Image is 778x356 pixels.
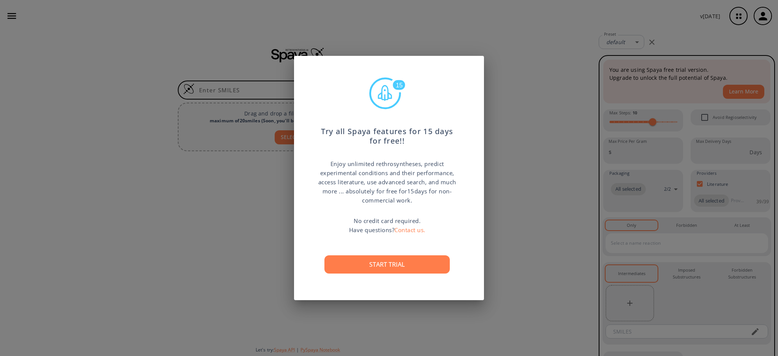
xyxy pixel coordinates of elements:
p: No credit card required. Have questions? [349,216,425,234]
p: Enjoy unlimited rethrosyntheses, predict experimental conditions and their performance, access li... [317,159,457,205]
a: Contact us. [394,226,425,234]
button: Start trial [324,255,450,274]
p: Try all Spaya features for 15 days for free!! [317,119,457,146]
text: 15 [396,82,403,89]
